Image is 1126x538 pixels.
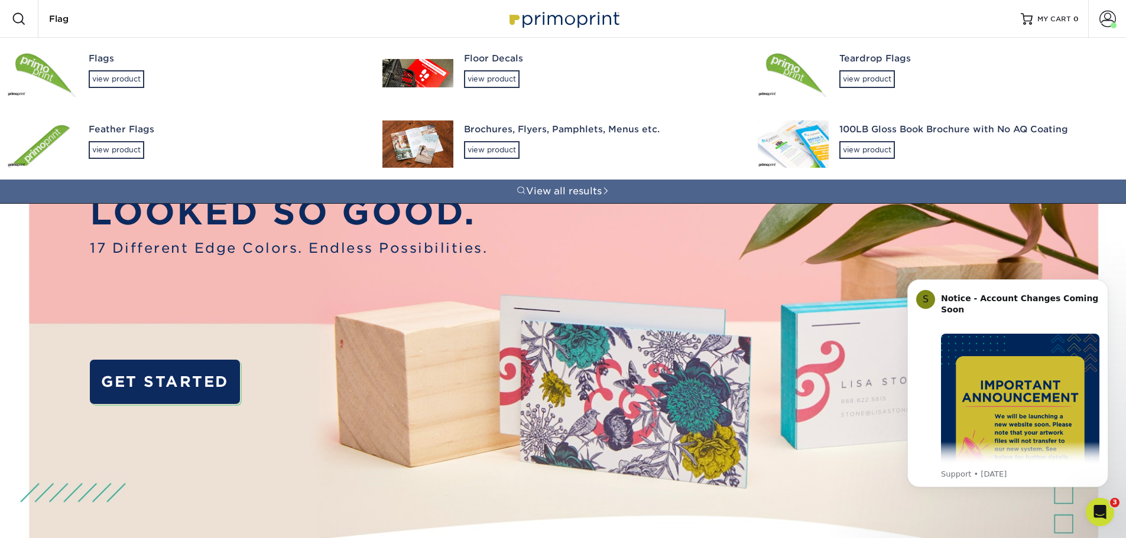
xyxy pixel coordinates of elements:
img: 100LB Gloss Book Brochure with No AQ Coating [758,120,829,168]
a: Brochures, Flyers, Pamphlets, Menus etc.view product [375,109,751,180]
span: 3 [1110,498,1119,507]
div: view product [839,141,895,159]
div: Brochures, Flyers, Pamphlets, Menus etc. [464,123,736,136]
div: view product [464,70,520,88]
a: Teardrop Flagsview product [751,38,1126,109]
a: Floor Decalsview product [375,38,751,109]
img: Feather Flags [7,120,78,168]
div: view product [89,70,144,88]
div: Teardrop Flags [839,52,1112,66]
p: LOOKED SO GOOD. [90,187,488,238]
img: Teardrop Flags [758,50,829,97]
div: Floor Decals [464,52,736,66]
input: SEARCH PRODUCTS..... [48,12,163,26]
img: Primoprint [504,6,622,31]
img: Flags [7,50,78,97]
iframe: Intercom live chat [1086,498,1114,526]
div: Feather Flags [89,123,361,136]
img: Brochures, Flyers, Pamphlets, Menus etc. [382,120,453,168]
span: 0 [1073,15,1079,23]
span: MY CART [1037,14,1071,24]
div: view product [839,70,895,88]
a: GET STARTED [90,360,239,404]
div: view product [89,141,144,159]
div: Flags [89,52,361,66]
a: 100LB Gloss Book Brochure with No AQ Coatingview product [751,109,1126,180]
img: Floor Decals [382,59,453,87]
div: 100LB Gloss Book Brochure with No AQ Coating [839,123,1112,136]
span: 17 Different Edge Colors. Endless Possibilities. [90,238,488,258]
div: view product [464,141,520,159]
iframe: Intercom notifications message [890,265,1126,532]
